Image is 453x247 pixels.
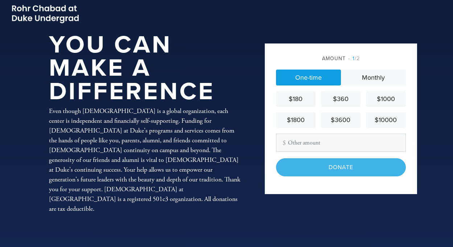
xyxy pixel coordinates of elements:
[369,94,403,104] div: $1000
[276,112,316,128] a: $1800
[366,91,405,107] a: $1000
[279,94,313,104] div: $180
[366,112,405,128] a: $10000
[49,106,241,214] div: Even though [DEMOGRAPHIC_DATA] is a global organization, each center is independent and financial...
[276,91,316,107] a: $180
[353,55,355,62] span: 1
[276,134,406,152] input: Other amount
[279,115,313,125] div: $1800
[348,55,360,62] span: /2
[321,91,361,107] a: $360
[341,70,406,85] a: Monthly
[49,33,241,104] h1: You Can Make a Difference
[321,112,361,128] a: $3600
[11,4,80,24] img: Picture2_0.png
[276,70,341,85] a: One-time
[324,94,358,104] div: $360
[369,115,403,125] div: $10000
[324,115,358,125] div: $3600
[276,55,406,62] div: Amount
